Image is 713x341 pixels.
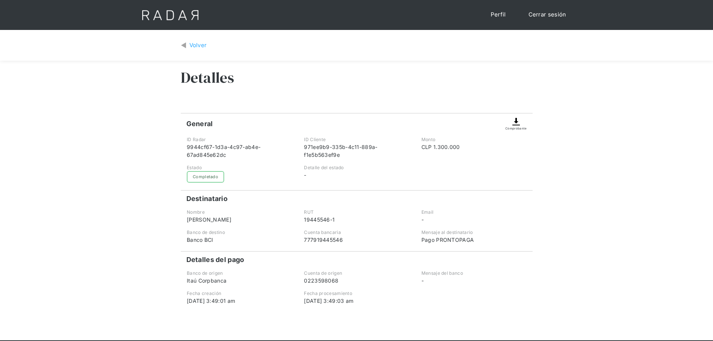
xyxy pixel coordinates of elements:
[187,270,292,277] div: Banco de origen
[512,117,521,126] img: Descargar comprobante
[521,7,574,22] a: Cerrar sesión
[304,229,409,236] div: Cuenta bancaria
[421,236,526,244] div: Pago PRONTOPAGA
[304,136,409,143] div: ID Cliente
[483,7,514,22] a: Perfil
[187,297,292,305] div: [DATE] 3:49:01 am
[187,164,292,171] div: Estado
[186,119,213,128] h4: General
[304,209,409,216] div: RUT
[181,41,207,50] a: Volver
[304,236,409,244] div: 777919445546
[304,143,409,159] div: 971ee9b9-335b-4c11-889a-f1e5b563ef9e
[304,171,409,179] div: -
[187,277,292,284] div: Itaú Corpbanca
[304,290,409,297] div: Fecha procesamiento
[421,229,526,236] div: Mensaje al destinatario
[304,164,409,171] div: Detalle del estado
[304,270,409,277] div: Cuenta de origen
[187,229,292,236] div: Banco de destino
[505,126,527,131] div: Comprobante
[421,277,526,284] div: -
[187,236,292,244] div: Banco BCI
[421,136,526,143] div: Monto
[186,194,228,203] h4: Destinatario
[421,143,526,151] div: CLP 1.300.000
[187,171,224,183] div: Completado
[189,41,207,50] div: Volver
[187,216,292,223] div: [PERSON_NAME]
[187,136,292,143] div: ID Radar
[304,277,409,284] div: 0223598068
[187,143,292,159] div: 9944cf67-1d3a-4c97-ab4e-67ad845e62dc
[304,216,409,223] div: 19445546-1
[421,209,526,216] div: Email
[186,255,244,264] h4: Detalles del pago
[421,216,526,223] div: -
[181,68,234,87] h3: Detalles
[187,209,292,216] div: Nombre
[187,290,292,297] div: Fecha creación
[304,297,409,305] div: [DATE] 3:49:03 am
[421,270,526,277] div: Mensaje del banco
